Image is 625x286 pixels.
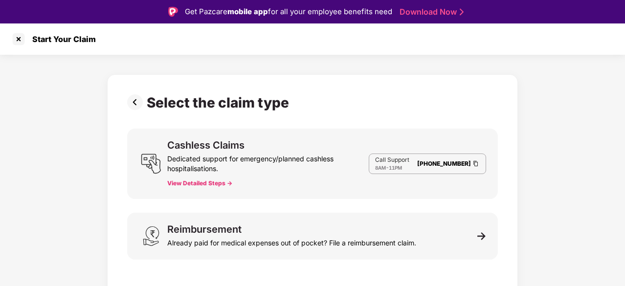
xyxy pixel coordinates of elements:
button: View Detailed Steps -> [167,179,232,187]
strong: mobile app [227,7,268,16]
div: Cashless Claims [167,140,245,150]
div: - [375,164,409,172]
img: svg+xml;base64,PHN2ZyB3aWR0aD0iMTEiIGhlaWdodD0iMTEiIHZpZXdCb3g9IjAgMCAxMSAxMSIgZmlsbD0ibm9uZSIgeG... [477,232,486,241]
div: Reimbursement [167,224,242,234]
div: Start Your Claim [26,34,96,44]
img: Clipboard Icon [472,159,480,168]
img: Stroke [460,7,464,17]
a: [PHONE_NUMBER] [417,160,471,167]
span: 8AM [375,165,386,171]
img: svg+xml;base64,PHN2ZyBpZD0iUHJldi0zMngzMiIgeG1sbnM9Imh0dHA6Ly93d3cudzMub3JnLzIwMDAvc3ZnIiB3aWR0aD... [127,94,147,110]
img: Logo [168,7,178,17]
img: svg+xml;base64,PHN2ZyB3aWR0aD0iMjQiIGhlaWdodD0iMzEiIHZpZXdCb3g9IjAgMCAyNCAzMSIgZmlsbD0ibm9uZSIgeG... [141,226,161,246]
div: Select the claim type [147,94,293,111]
img: svg+xml;base64,PHN2ZyB3aWR0aD0iMjQiIGhlaWdodD0iMjUiIHZpZXdCb3g9IjAgMCAyNCAyNSIgZmlsbD0ibm9uZSIgeG... [141,154,161,174]
div: Already paid for medical expenses out of pocket? File a reimbursement claim. [167,234,416,248]
div: Get Pazcare for all your employee benefits need [185,6,392,18]
div: Dedicated support for emergency/planned cashless hospitalisations. [167,150,369,174]
span: 11PM [389,165,402,171]
p: Call Support [375,156,409,164]
a: Download Now [400,7,461,17]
